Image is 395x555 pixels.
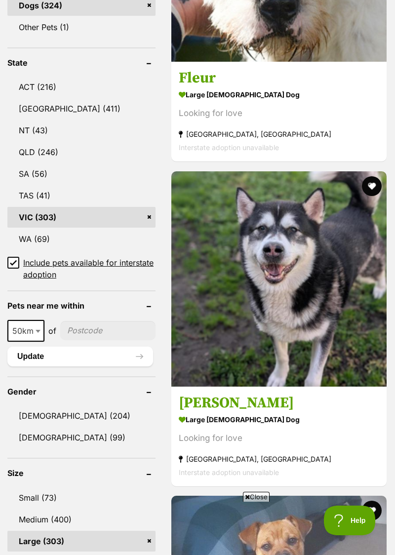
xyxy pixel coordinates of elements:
[18,506,377,550] iframe: Advertisement
[7,207,156,228] a: VIC (303)
[7,17,156,38] a: Other Pets (1)
[48,325,56,337] span: of
[7,98,156,119] a: [GEOGRAPHIC_DATA] (411)
[179,468,279,476] span: Interstate adoption unavailable
[7,509,156,530] a: Medium (400)
[7,387,156,396] header: Gender
[7,58,156,67] header: State
[179,452,379,466] strong: [GEOGRAPHIC_DATA], [GEOGRAPHIC_DATA]
[7,469,156,477] header: Size
[171,62,387,162] a: Fleur large [DEMOGRAPHIC_DATA] Dog Looking for love [GEOGRAPHIC_DATA], [GEOGRAPHIC_DATA] Intersta...
[7,531,156,552] a: Large (303)
[171,171,387,387] img: Percy Jackson - Siberian Husky Dog
[179,412,379,427] strong: large [DEMOGRAPHIC_DATA] Dog
[7,301,156,310] header: Pets near me within
[179,128,379,141] strong: [GEOGRAPHIC_DATA], [GEOGRAPHIC_DATA]
[7,163,156,184] a: SA (56)
[171,386,387,486] a: [PERSON_NAME] large [DEMOGRAPHIC_DATA] Dog Looking for love [GEOGRAPHIC_DATA], [GEOGRAPHIC_DATA] ...
[362,176,382,196] button: favourite
[7,185,156,206] a: TAS (41)
[7,320,44,342] span: 50km
[7,257,156,280] a: Include pets available for interstate adoption
[7,405,156,426] a: [DEMOGRAPHIC_DATA] (204)
[179,144,279,152] span: Interstate adoption unavailable
[60,321,156,340] input: postcode
[7,487,156,508] a: Small (73)
[324,506,375,535] iframe: Help Scout Beacon - Open
[7,347,153,366] button: Update
[7,229,156,249] a: WA (69)
[179,394,379,412] h3: [PERSON_NAME]
[243,492,270,502] span: Close
[7,142,156,162] a: QLD (246)
[7,77,156,97] a: ACT (216)
[179,69,379,88] h3: Fleur
[179,107,379,120] div: Looking for love
[23,257,156,280] span: Include pets available for interstate adoption
[179,88,379,102] strong: large [DEMOGRAPHIC_DATA] Dog
[179,432,379,445] div: Looking for love
[7,120,156,141] a: NT (43)
[8,324,43,338] span: 50km
[7,427,156,448] a: [DEMOGRAPHIC_DATA] (99)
